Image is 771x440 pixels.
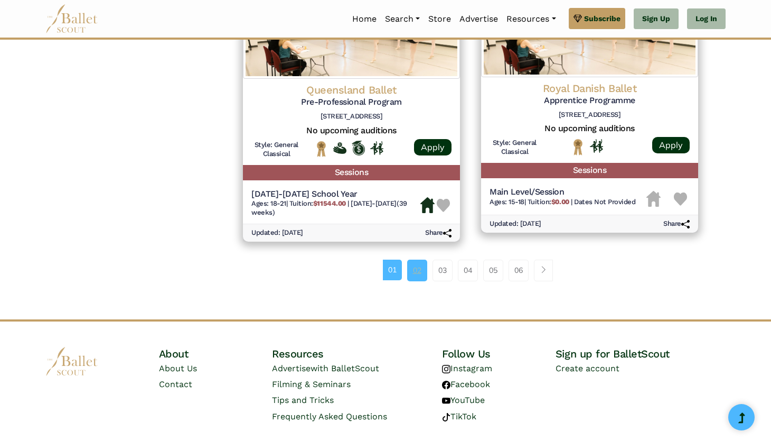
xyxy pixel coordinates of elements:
h4: Resources [272,347,442,361]
img: instagram logo [442,365,450,373]
a: Search [381,8,424,30]
a: Filming & Seminars [272,379,351,389]
img: In Person [370,141,383,155]
img: Offers Scholarship [352,141,365,155]
h6: | | [251,199,420,217]
a: 06 [509,260,529,281]
h6: Share [425,228,452,237]
a: Home [348,8,381,30]
span: Tuition: [528,198,571,206]
h5: Pre-Professional Program [251,97,452,108]
img: In Person [590,139,603,153]
h5: No upcoming auditions [490,123,690,134]
a: TikTok [442,411,476,421]
img: logo [45,347,98,376]
span: Tuition: [289,199,347,207]
h4: Sign up for BalletScout [556,347,726,361]
img: tiktok logo [442,413,450,421]
span: with BalletScout [311,363,379,373]
h5: [DATE]-[DATE] School Year [251,189,420,200]
span: Dates Not Provided [574,198,635,206]
img: Housing Available [420,197,435,213]
h4: Royal Danish Ballet [490,81,690,95]
h6: Share [663,219,690,228]
a: Advertise [455,8,502,30]
a: Facebook [442,379,490,389]
h6: Style: General Classical [251,141,302,159]
b: $11544.00 [313,199,346,207]
h6: [STREET_ADDRESS] [490,111,690,120]
h6: | | [490,198,636,207]
span: Subscribe [584,13,620,24]
img: youtube logo [442,397,450,405]
span: Ages: 18-21 [251,199,286,207]
a: Sign Up [634,8,679,30]
h5: Sessions [481,163,698,178]
img: gem.svg [573,13,582,24]
a: About Us [159,363,197,373]
h5: No upcoming auditions [251,125,452,136]
h4: About [159,347,272,361]
a: Resources [502,8,560,30]
a: 01 [383,260,402,280]
a: 03 [432,260,453,281]
h6: Updated: [DATE] [490,219,541,228]
img: Housing Unavailable [646,191,661,207]
h5: Apprentice Programme [490,95,690,106]
h6: Updated: [DATE] [251,228,303,237]
a: YouTube [442,395,485,405]
a: Tips and Tricks [272,395,334,405]
img: National [571,139,585,155]
img: Offers Financial Aid [333,142,346,154]
a: Contact [159,379,192,389]
a: 02 [407,260,427,281]
a: Store [424,8,455,30]
a: Subscribe [569,8,625,29]
img: facebook logo [442,381,450,389]
a: Create account [556,363,619,373]
b: $0.00 [551,198,569,206]
h4: Follow Us [442,347,556,361]
img: Heart [674,192,687,206]
span: [DATE]-[DATE] (39 weeks) [251,199,407,216]
img: Heart [437,199,450,212]
a: Apply [652,137,690,153]
a: Frequently Asked Questions [272,411,387,421]
a: Apply [414,139,452,155]
h6: [STREET_ADDRESS] [251,112,452,121]
h6: Style: General Classical [490,139,540,157]
nav: Page navigation example [383,260,559,281]
a: 04 [458,260,478,281]
a: 05 [483,260,503,281]
h5: Sessions [243,165,460,180]
h4: Queensland Ballet [251,83,452,97]
span: Ages: 15-18 [490,198,524,206]
h5: Main Level/Session [490,187,636,198]
a: Advertisewith BalletScout [272,363,379,373]
img: National [315,141,328,157]
a: Instagram [442,363,492,373]
a: Log In [687,8,726,30]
